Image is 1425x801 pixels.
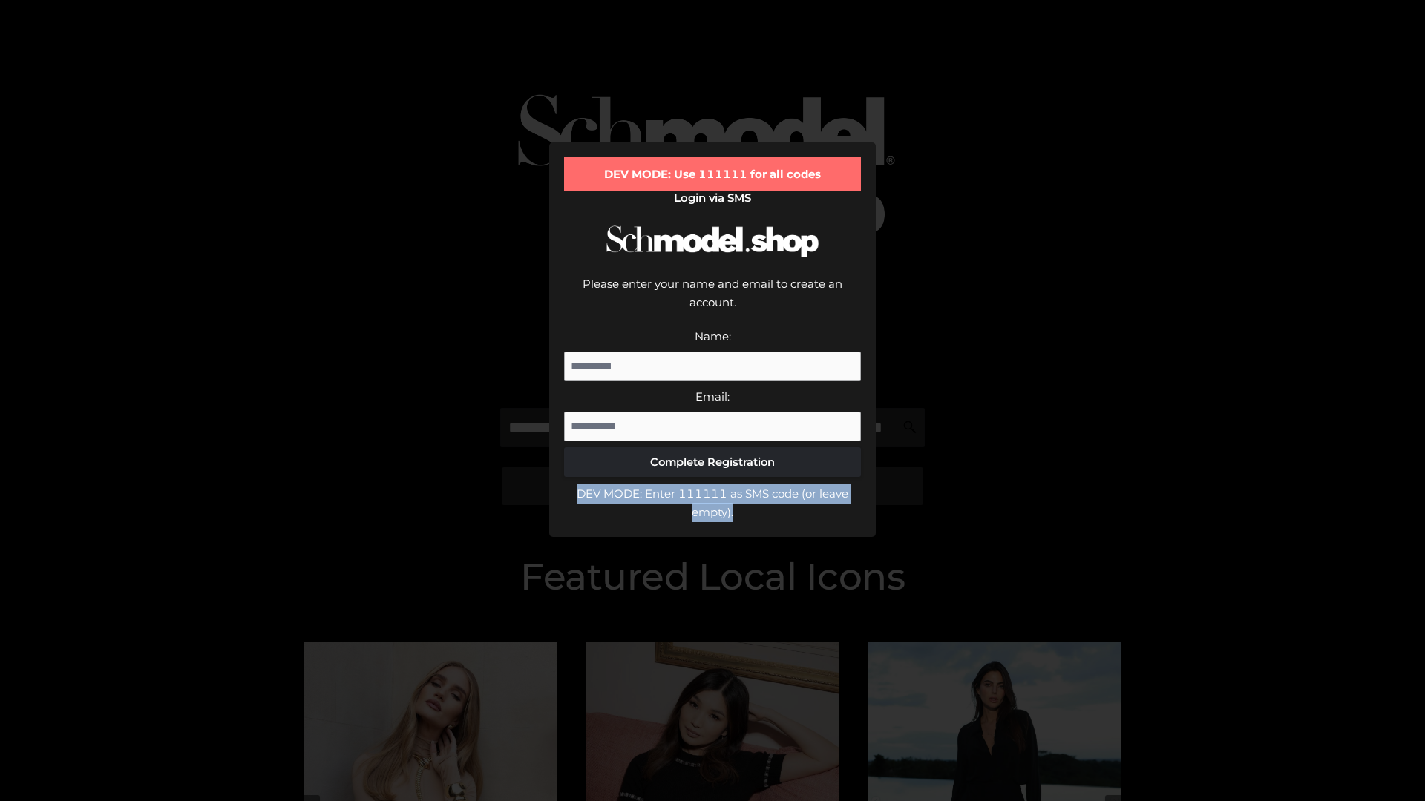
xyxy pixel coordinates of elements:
div: Please enter your name and email to create an account. [564,274,861,327]
div: DEV MODE: Use 111111 for all codes [564,157,861,191]
div: DEV MODE: Enter 111111 as SMS code (or leave empty). [564,484,861,522]
h2: Login via SMS [564,191,861,205]
label: Email: [695,389,730,403]
label: Name: [695,329,731,343]
button: Complete Registration [564,447,861,477]
img: Schmodel Logo [601,212,824,271]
